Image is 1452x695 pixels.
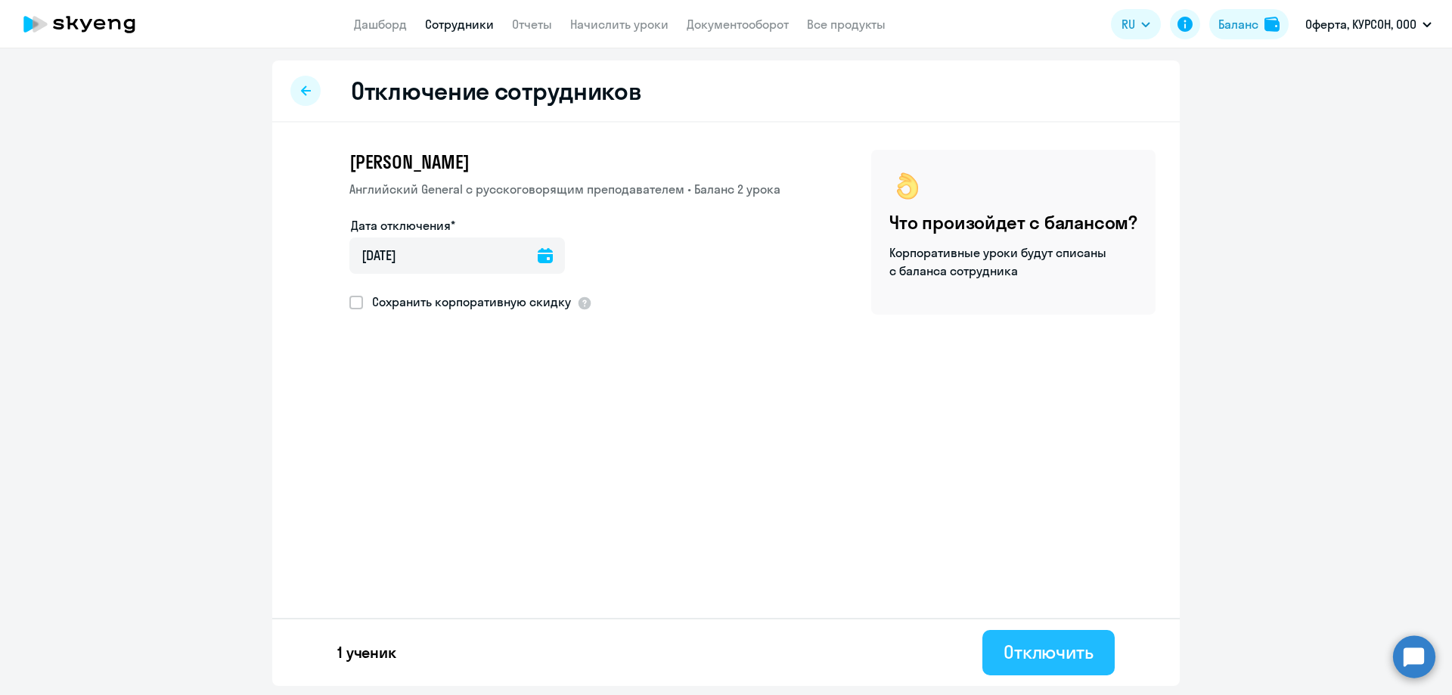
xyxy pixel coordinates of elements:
p: Корпоративные уроки будут списаны с баланса сотрудника [889,244,1109,280]
a: Документооборот [687,17,789,32]
p: 1 ученик [337,642,396,663]
a: Все продукты [807,17,886,32]
img: ok [889,168,926,204]
p: Оферта, КУРСОН, ООО [1305,15,1416,33]
a: Отчеты [512,17,552,32]
h2: Отключение сотрудников [351,76,641,106]
button: Отключить [982,630,1115,675]
span: [PERSON_NAME] [349,150,469,174]
img: balance [1264,17,1280,32]
div: Отключить [1004,640,1094,664]
div: Баланс [1218,15,1258,33]
span: RU [1122,15,1135,33]
a: Сотрудники [425,17,494,32]
button: RU [1111,9,1161,39]
input: дд.мм.гггг [349,237,565,274]
button: Балансbalance [1209,9,1289,39]
span: Сохранить корпоративную скидку [363,293,571,311]
label: Дата отключения* [351,216,455,234]
a: Начислить уроки [570,17,669,32]
button: Оферта, КУРСОН, ООО [1298,6,1439,42]
a: Дашборд [354,17,407,32]
p: Английский General с русскоговорящим преподавателем • Баланс 2 урока [349,180,780,198]
h4: Что произойдет с балансом? [889,210,1137,234]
